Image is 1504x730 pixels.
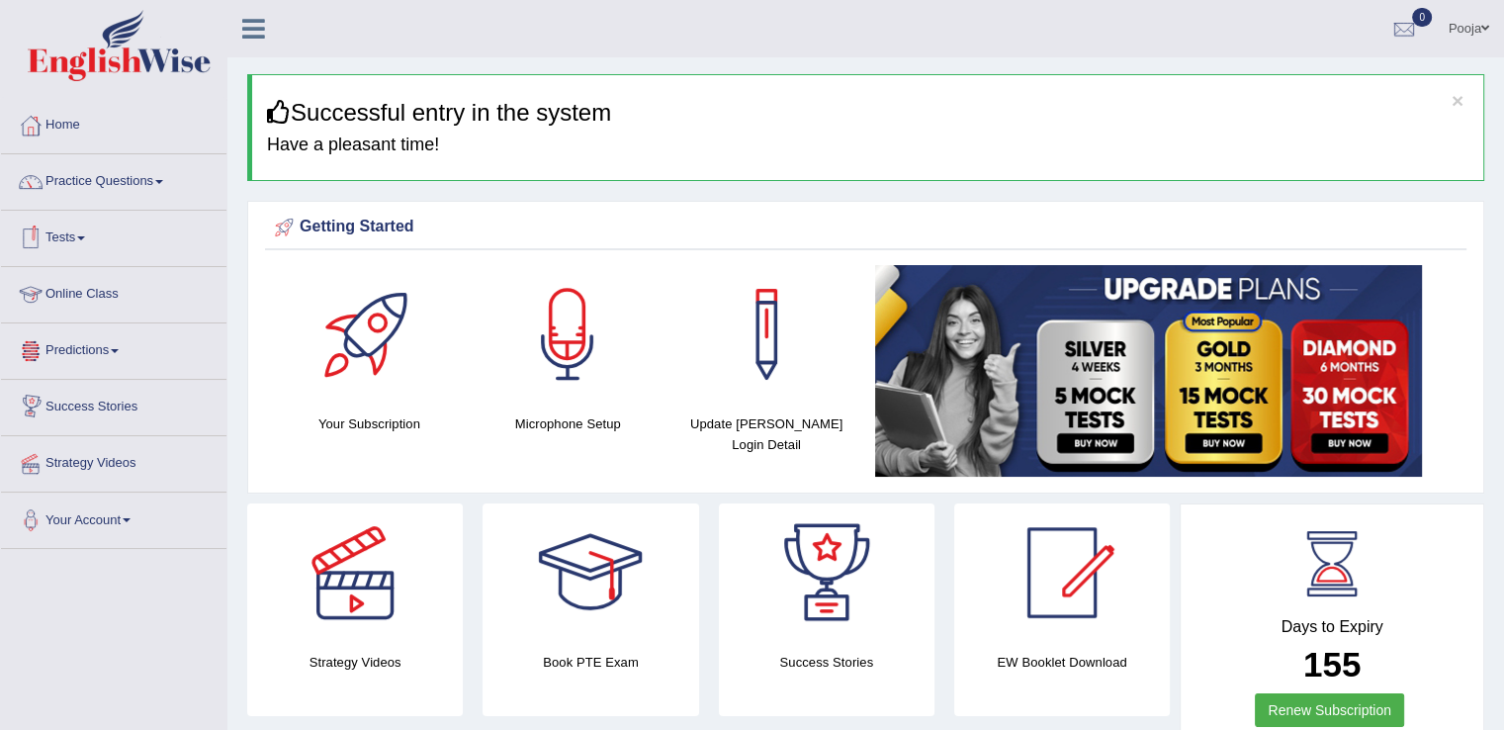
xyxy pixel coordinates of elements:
[719,652,934,673] h4: Success Stories
[1,380,226,429] a: Success Stories
[483,652,698,673] h4: Book PTE Exam
[479,413,658,434] h4: Microphone Setup
[1,154,226,204] a: Practice Questions
[247,652,463,673] h4: Strategy Videos
[1412,8,1432,27] span: 0
[267,100,1468,126] h3: Successful entry in the system
[677,413,856,455] h4: Update [PERSON_NAME] Login Detail
[1303,645,1361,684] b: 155
[1,436,226,486] a: Strategy Videos
[1202,618,1461,636] h4: Days to Expiry
[1,267,226,317] a: Online Class
[270,213,1461,242] div: Getting Started
[1,493,226,542] a: Your Account
[875,265,1422,477] img: small5.jpg
[1255,693,1404,727] a: Renew Subscription
[1452,90,1463,111] button: ×
[1,98,226,147] a: Home
[1,323,226,373] a: Predictions
[1,211,226,260] a: Tests
[267,136,1468,155] h4: Have a pleasant time!
[280,413,459,434] h4: Your Subscription
[954,652,1170,673] h4: EW Booklet Download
